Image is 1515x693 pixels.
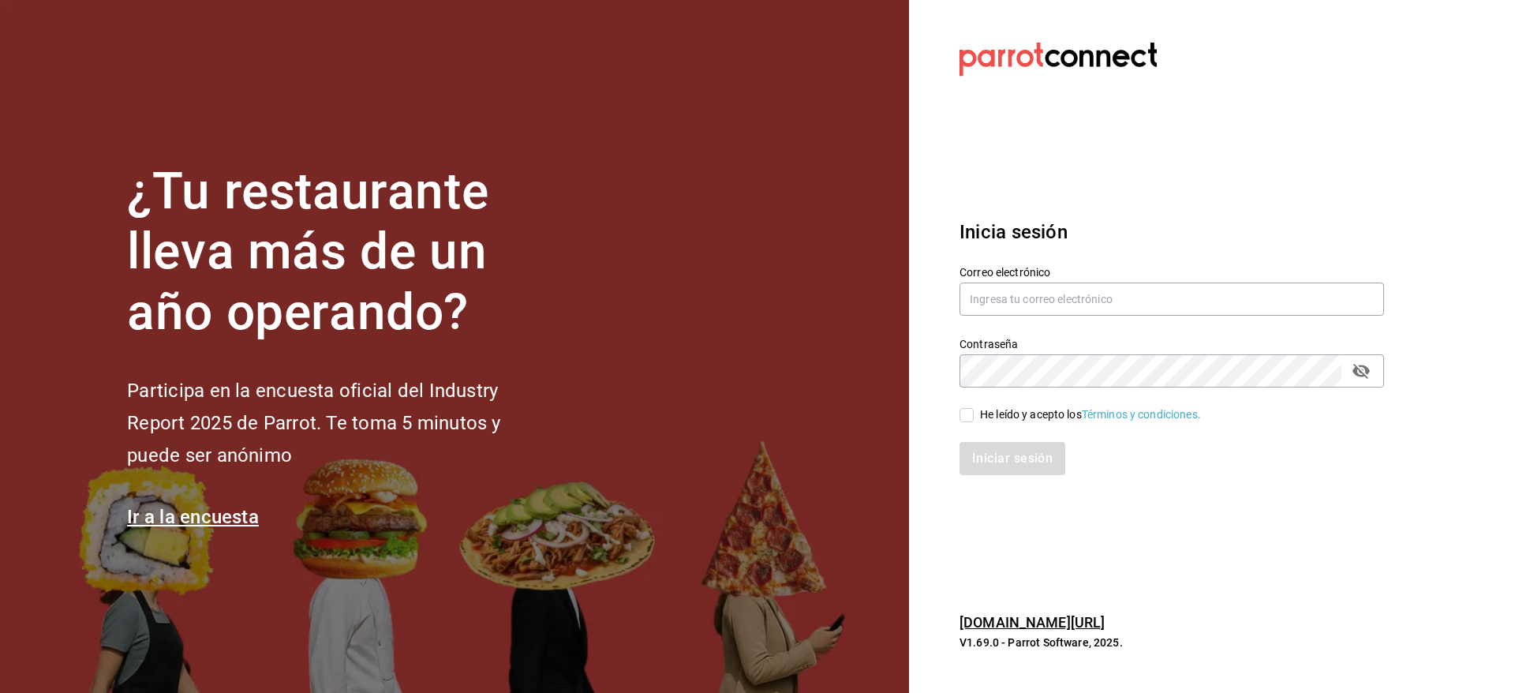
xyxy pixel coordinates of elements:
[127,506,259,528] a: Ir a la encuesta
[959,635,1384,650] p: V1.69.0 - Parrot Software, 2025.
[959,338,1384,349] label: Contraseña
[959,614,1105,631] a: [DOMAIN_NAME][URL]
[959,218,1384,246] h3: Inicia sesión
[1082,408,1201,421] a: Términos y condiciones.
[127,375,553,471] h2: Participa en la encuesta oficial del Industry Report 2025 de Parrot. Te toma 5 minutos y puede se...
[980,406,1201,423] div: He leído y acepto los
[959,283,1384,316] input: Ingresa tu correo electrónico
[127,162,553,343] h1: ¿Tu restaurante lleva más de un año operando?
[1348,358,1375,384] button: passwordField
[959,266,1384,277] label: Correo electrónico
